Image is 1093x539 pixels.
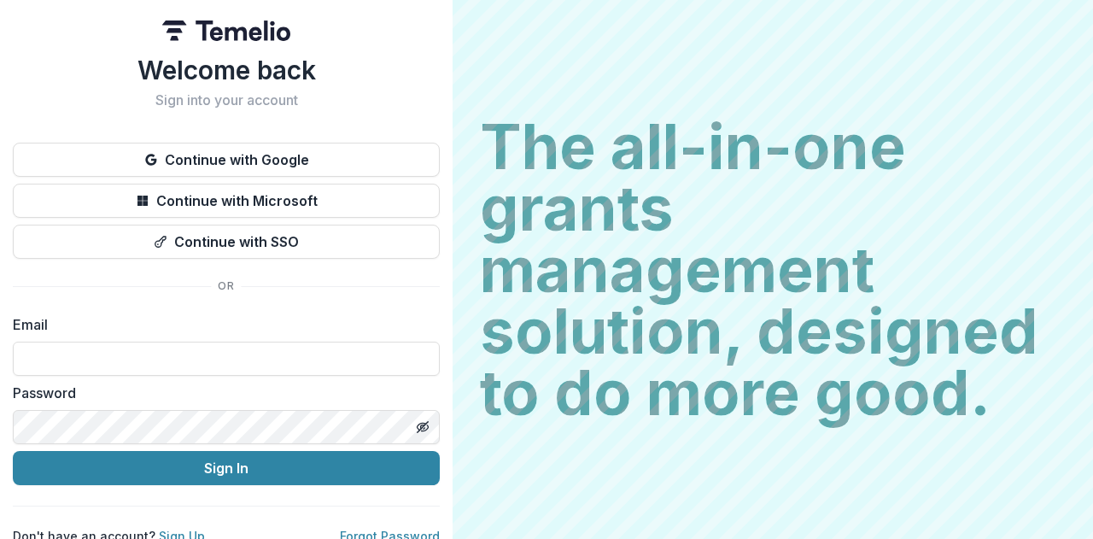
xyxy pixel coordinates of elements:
[162,21,290,41] img: Temelio
[13,314,430,335] label: Email
[13,92,440,108] h2: Sign into your account
[13,55,440,85] h1: Welcome back
[13,451,440,485] button: Sign In
[13,383,430,403] label: Password
[13,225,440,259] button: Continue with SSO
[409,413,436,441] button: Toggle password visibility
[13,184,440,218] button: Continue with Microsoft
[13,143,440,177] button: Continue with Google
